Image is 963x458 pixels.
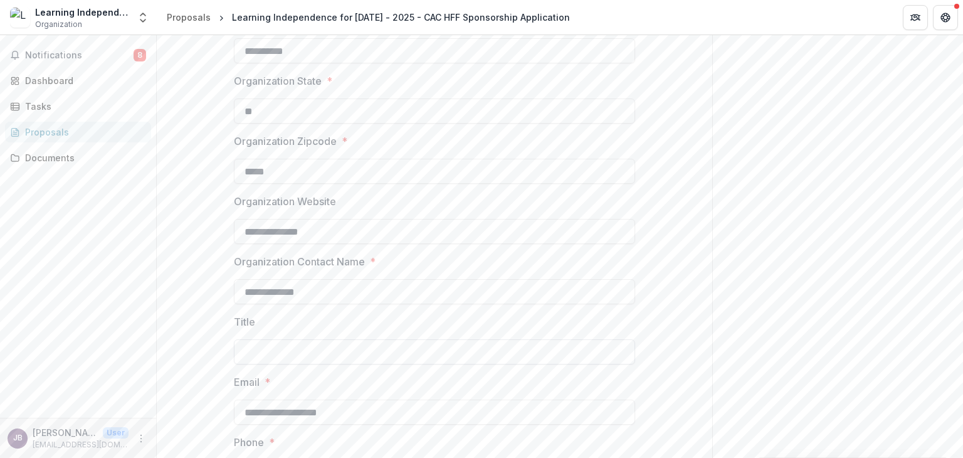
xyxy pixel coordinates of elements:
a: Proposals [162,8,216,26]
div: Dashboard [25,74,141,87]
button: Get Help [933,5,958,30]
div: Tasks [25,100,141,113]
span: 8 [134,49,146,61]
span: Notifications [25,50,134,61]
span: Organization [35,19,82,30]
a: Tasks [5,96,151,117]
div: Documents [25,151,141,164]
div: Learning Independence for [DATE] [35,6,129,19]
div: Proposals [25,125,141,139]
a: Documents [5,147,151,168]
p: Organization Zipcode [234,134,337,149]
p: Title [234,314,255,329]
nav: breadcrumb [162,8,575,26]
button: Open entity switcher [134,5,152,30]
p: Organization Contact Name [234,254,365,269]
p: User [103,427,129,439]
div: Julie Brecher [13,434,23,442]
p: [PERSON_NAME] [33,426,98,439]
div: Learning Independence for [DATE] - 2025 - CAC HFF Sponsorship Application [232,11,570,24]
p: Organization Website [234,194,336,209]
p: [EMAIL_ADDRESS][DOMAIN_NAME] [33,439,129,450]
p: Organization State [234,73,322,88]
p: Phone [234,435,264,450]
button: Partners [903,5,928,30]
p: Email [234,375,260,390]
img: Learning Independence for Tomorrow [10,8,30,28]
a: Proposals [5,122,151,142]
a: Dashboard [5,70,151,91]
button: More [134,431,149,446]
div: Proposals [167,11,211,24]
button: Notifications8 [5,45,151,65]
